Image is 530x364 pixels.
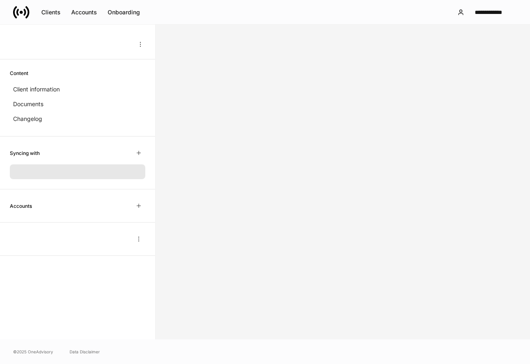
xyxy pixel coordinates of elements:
span: © 2025 OneAdvisory [13,348,53,355]
p: Client information [13,85,60,93]
a: Data Disclaimer [70,348,100,355]
a: Documents [10,97,145,111]
p: Documents [13,100,43,108]
div: Clients [41,8,61,16]
button: Onboarding [102,6,145,19]
a: Client information [10,82,145,97]
a: Changelog [10,111,145,126]
h6: Content [10,69,28,77]
h6: Syncing with [10,149,40,157]
button: Clients [36,6,66,19]
h6: Accounts [10,202,32,210]
p: Changelog [13,115,42,123]
button: Accounts [66,6,102,19]
div: Accounts [71,8,97,16]
div: Onboarding [108,8,140,16]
